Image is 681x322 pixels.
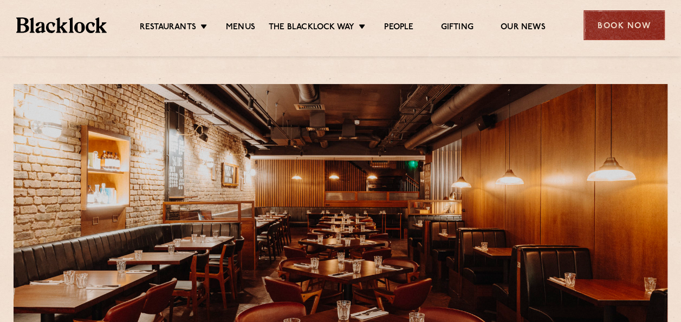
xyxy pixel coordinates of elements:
a: People [384,22,413,34]
a: Our News [501,22,546,34]
a: Menus [226,22,255,34]
img: BL_Textured_Logo-footer-cropped.svg [16,17,107,33]
a: Restaurants [140,22,196,34]
a: The Blacklock Way [269,22,354,34]
a: Gifting [440,22,473,34]
div: Book Now [583,10,665,40]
